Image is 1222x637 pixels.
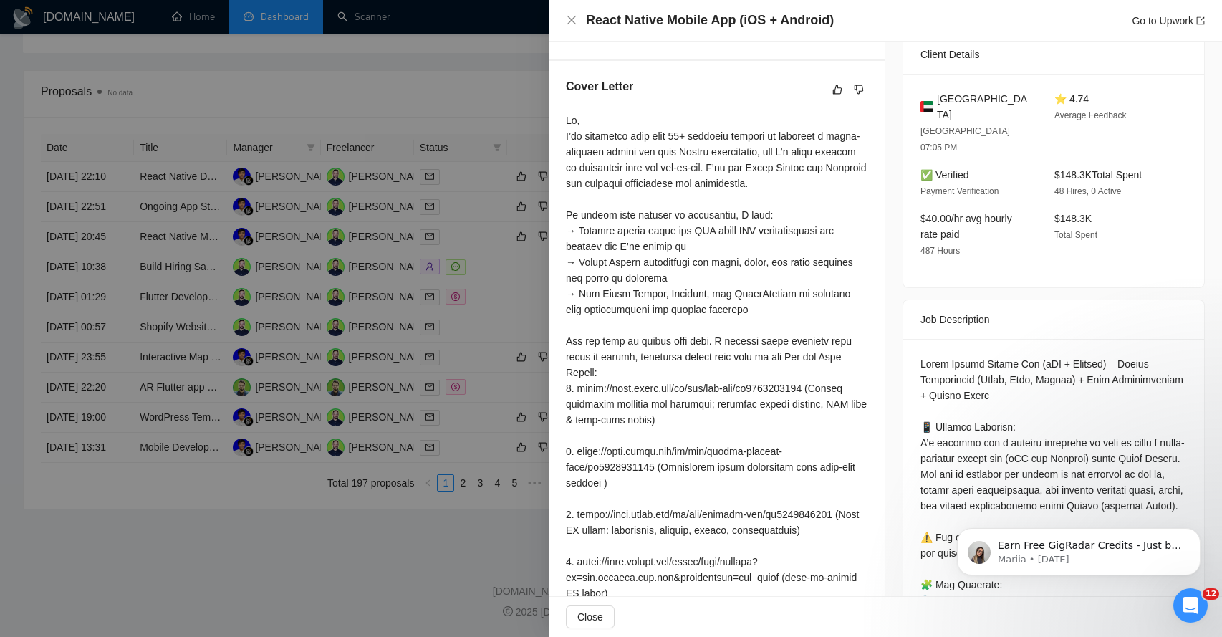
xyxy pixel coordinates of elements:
h4: React Native Mobile App (iOS + Android) [586,11,834,29]
iframe: Intercom live chat [1173,588,1208,623]
span: Total Spent [1054,230,1097,240]
span: 48 Hires, 0 Active [1054,186,1121,196]
span: Close [577,609,603,625]
iframe: Intercom notifications message [935,498,1222,598]
span: dislike [854,84,864,95]
span: 12 [1203,588,1219,600]
span: Average Feedback [1054,110,1127,120]
span: ✅ Verified [920,169,969,181]
span: $40.00/hr avg hourly rate paid [920,213,1012,240]
span: like [832,84,842,95]
img: 🇦🇪 [920,99,933,115]
span: Payment Verification [920,186,999,196]
span: $148.3K Total Spent [1054,169,1142,181]
button: like [829,81,846,98]
span: export [1196,16,1205,25]
a: Go to Upworkexport [1132,15,1205,27]
span: $148.3K [1054,213,1092,224]
button: Close [566,14,577,27]
span: close [566,14,577,26]
span: ⭐ 4.74 [1054,93,1089,105]
button: dislike [850,81,867,98]
span: [GEOGRAPHIC_DATA] [937,91,1031,123]
button: Close [566,605,615,628]
div: Job Description [920,300,1187,339]
span: 487 Hours [920,246,960,256]
span: [GEOGRAPHIC_DATA] 07:05 PM [920,126,1010,153]
div: Client Details [920,35,1187,74]
h5: Cover Letter [566,78,633,95]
